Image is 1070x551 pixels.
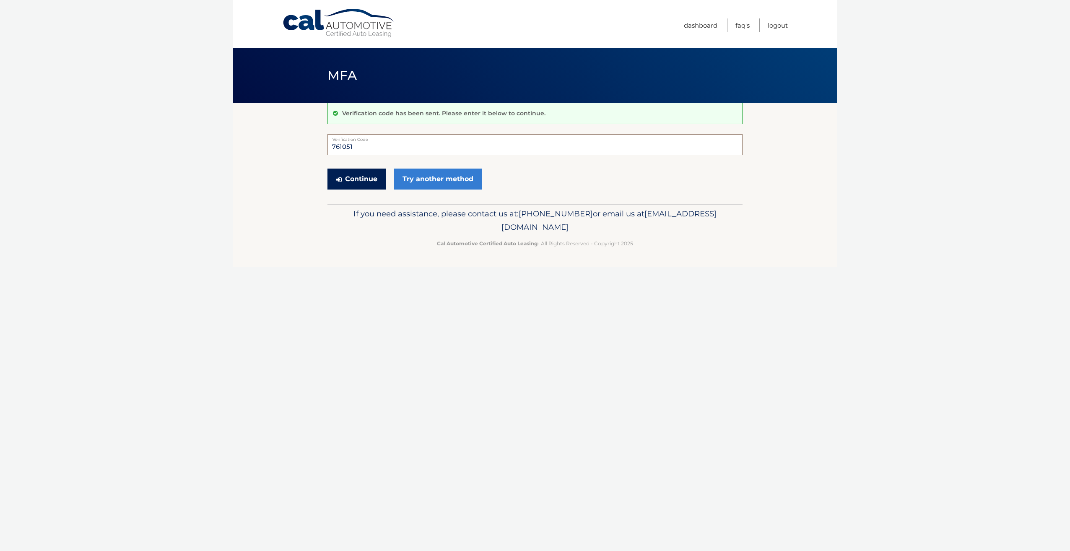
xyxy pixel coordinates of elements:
button: Continue [327,169,386,190]
a: FAQ's [735,18,750,32]
a: Cal Automotive [282,8,395,38]
input: Verification Code [327,134,743,155]
a: Logout [768,18,788,32]
span: [PHONE_NUMBER] [519,209,593,218]
span: [EMAIL_ADDRESS][DOMAIN_NAME] [501,209,717,232]
strong: Cal Automotive Certified Auto Leasing [437,240,538,247]
span: MFA [327,68,357,83]
a: Try another method [394,169,482,190]
label: Verification Code [327,134,743,141]
a: Dashboard [684,18,717,32]
p: If you need assistance, please contact us at: or email us at [333,207,737,234]
p: Verification code has been sent. Please enter it below to continue. [342,109,545,117]
p: - All Rights Reserved - Copyright 2025 [333,239,737,248]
